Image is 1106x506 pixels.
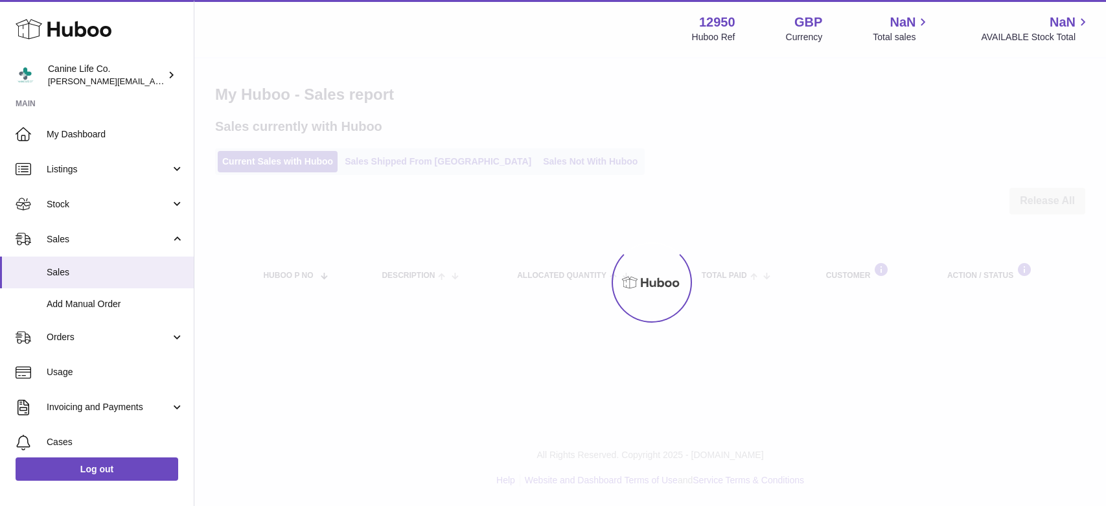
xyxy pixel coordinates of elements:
span: NaN [890,14,916,31]
span: Sales [47,266,184,279]
span: Orders [47,331,170,343]
div: Huboo Ref [692,31,735,43]
div: Currency [786,31,823,43]
span: Stock [47,198,170,211]
span: AVAILABLE Stock Total [981,31,1090,43]
strong: 12950 [699,14,735,31]
span: [PERSON_NAME][EMAIL_ADDRESS][DOMAIN_NAME] [48,76,260,86]
a: NaN AVAILABLE Stock Total [981,14,1090,43]
span: My Dashboard [47,128,184,141]
a: Log out [16,457,178,481]
span: Total sales [873,31,930,43]
div: Canine Life Co. [48,63,165,87]
span: Usage [47,366,184,378]
span: Sales [47,233,170,246]
a: NaN Total sales [873,14,930,43]
span: Add Manual Order [47,298,184,310]
strong: GBP [794,14,822,31]
span: Cases [47,436,184,448]
span: Invoicing and Payments [47,401,170,413]
span: Listings [47,163,170,176]
span: NaN [1050,14,1076,31]
img: kevin@clsgltd.co.uk [16,65,35,85]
